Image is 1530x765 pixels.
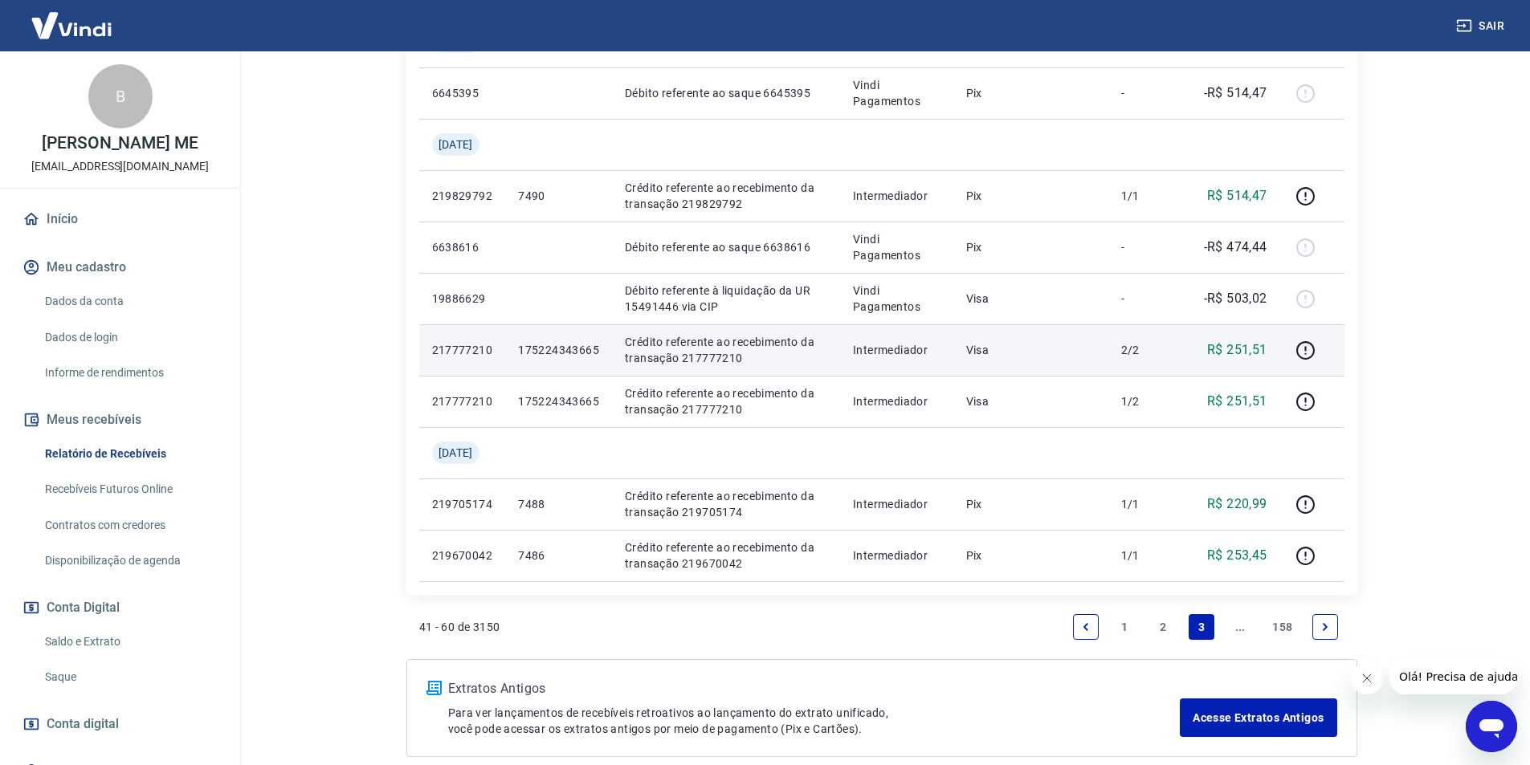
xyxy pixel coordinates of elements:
[625,85,827,101] p: Débito referente ao saque 6645395
[432,393,493,409] p: 217777210
[1189,614,1214,640] a: Page 3 is your current page
[625,283,827,315] p: Débito referente à liquidação da UR 15491446 via CIP
[853,77,940,109] p: Vindi Pagamentos
[19,590,221,625] button: Conta Digital
[439,136,473,153] span: [DATE]
[42,135,198,152] p: [PERSON_NAME] ME
[518,496,599,512] p: 7488
[432,188,493,204] p: 219829792
[1067,608,1344,646] ul: Pagination
[1453,11,1511,41] button: Sair
[432,85,493,101] p: 6645395
[19,706,221,742] a: Conta digital
[432,496,493,512] p: 219705174
[39,661,221,694] a: Saque
[419,619,500,635] p: 41 - 60 de 3150
[853,393,940,409] p: Intermediador
[1121,291,1169,307] p: -
[1121,393,1169,409] p: 1/2
[1389,659,1517,694] iframe: Mensagem da empresa
[966,393,1095,409] p: Visa
[1204,83,1267,103] p: -R$ 514,47
[625,488,827,520] p: Crédito referente ao recebimento da transação 219705174
[39,625,221,658] a: Saldo e Extrato
[625,385,827,417] p: Crédito referente ao recebimento da transação 217777210
[625,539,827,572] p: Crédito referente ao recebimento da transação 219670042
[31,158,209,175] p: [EMAIL_ADDRESS][DOMAIN_NAME]
[1150,614,1176,640] a: Page 2
[1207,340,1267,360] p: R$ 251,51
[47,713,119,735] span: Conta digital
[1121,239,1169,255] p: -
[518,188,599,204] p: 7490
[1207,186,1267,205] p: R$ 514,47
[1466,701,1517,752] iframe: Botão para abrir a janela de mensagens
[39,285,221,318] a: Dados da conta
[432,342,493,358] p: 217777210
[1112,614,1137,640] a: Page 1
[853,188,940,204] p: Intermediador
[1121,342,1169,358] p: 2/2
[853,496,940,512] p: Intermediador
[1351,662,1383,694] iframe: Fechar mensagem
[19,402,221,437] button: Meus recebíveis
[439,445,473,461] span: [DATE]
[625,334,827,366] p: Crédito referente ao recebimento da transação 217777210
[39,437,221,470] a: Relatório de Recebíveis
[1207,494,1267,514] p: R$ 220,99
[39,544,221,577] a: Disponibilização de agenda
[1121,496,1169,512] p: 1/1
[1073,614,1099,640] a: Previous page
[39,321,221,354] a: Dados de login
[1207,392,1267,411] p: R$ 251,51
[39,509,221,542] a: Contratos com credores
[966,239,1095,255] p: Pix
[853,283,940,315] p: Vindi Pagamentos
[1312,614,1338,640] a: Next page
[19,201,221,237] a: Início
[19,250,221,285] button: Meu cadastro
[518,547,599,564] p: 7486
[966,85,1095,101] p: Pix
[432,291,493,307] p: 19886629
[518,342,599,358] p: 175224343665
[1121,188,1169,204] p: 1/1
[966,547,1095,564] p: Pix
[432,547,493,564] p: 219670042
[448,679,1181,698] p: Extratos Antigos
[1121,547,1169,564] p: 1/1
[518,393,599,409] p: 175224343665
[1204,289,1267,308] p: -R$ 503,02
[1121,85,1169,101] p: -
[426,681,442,695] img: ícone
[625,180,827,212] p: Crédito referente ao recebimento da transação 219829792
[1266,614,1299,640] a: Page 158
[39,356,221,389] a: Informe de rendimentos
[1180,698,1336,737] a: Acesse Extratos Antigos
[853,342,940,358] p: Intermediador
[853,231,940,263] p: Vindi Pagamentos
[966,496,1095,512] p: Pix
[966,291,1095,307] p: Visa
[1204,238,1267,257] p: -R$ 474,44
[88,64,153,128] div: B
[853,547,940,564] p: Intermediador
[10,11,135,24] span: Olá! Precisa de ajuda?
[966,188,1095,204] p: Pix
[1207,546,1267,565] p: R$ 253,45
[1227,614,1253,640] a: Jump forward
[625,239,827,255] p: Débito referente ao saque 6638616
[448,705,1181,737] p: Para ver lançamentos de recebíveis retroativos ao lançamento do extrato unificado, você pode aces...
[19,1,124,50] img: Vindi
[39,473,221,506] a: Recebíveis Futuros Online
[966,342,1095,358] p: Visa
[432,239,493,255] p: 6638616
